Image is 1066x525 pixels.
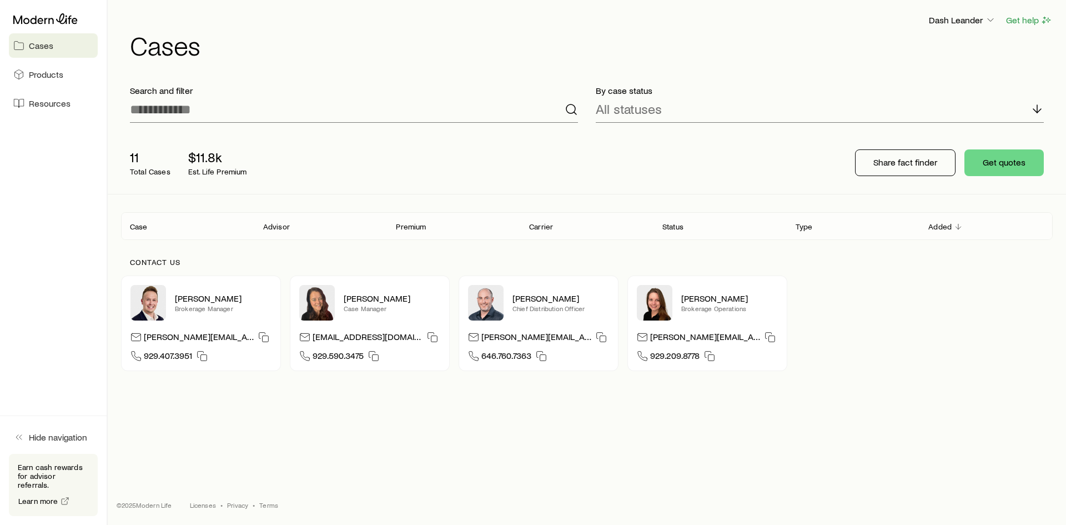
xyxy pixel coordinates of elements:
[512,293,609,304] p: [PERSON_NAME]
[263,222,290,231] p: Advisor
[964,149,1044,176] button: Get quotes
[299,285,335,321] img: Abby McGuigan
[130,258,1044,267] p: Contact us
[468,285,504,321] img: Dan Pierson
[29,432,87,443] span: Hide navigation
[220,501,223,509] span: •
[130,167,170,176] p: Total Cases
[144,331,254,346] p: [PERSON_NAME][EMAIL_ADDRESS][DOMAIN_NAME]
[9,425,98,449] button: Hide navigation
[175,293,271,304] p: [PERSON_NAME]
[227,501,248,509] a: Privacy
[121,212,1053,240] div: Client cases
[313,350,364,365] span: 929.590.3475
[253,501,255,509] span: •
[1005,14,1053,27] button: Get help
[596,101,662,117] p: All statuses
[188,149,247,165] p: $11.8k
[188,167,247,176] p: Est. Life Premium
[130,285,166,321] img: Derek Wakefield
[313,331,423,346] p: [EMAIL_ADDRESS][DOMAIN_NAME]
[29,40,53,51] span: Cases
[130,85,578,96] p: Search and filter
[650,350,700,365] span: 929.209.8778
[190,501,216,509] a: Licenses
[18,463,89,489] p: Earn cash rewards for advisor referrals.
[130,222,148,231] p: Case
[344,293,440,304] p: [PERSON_NAME]
[928,222,952,231] p: Added
[873,157,937,168] p: Share fact finder
[18,497,58,505] span: Learn more
[9,91,98,116] a: Resources
[855,149,956,176] button: Share fact finder
[175,304,271,313] p: Brokerage Manager
[29,98,71,109] span: Resources
[796,222,813,231] p: Type
[9,33,98,58] a: Cases
[259,501,278,509] a: Terms
[130,149,170,165] p: 11
[9,454,98,516] div: Earn cash rewards for advisor referrals.Learn more
[144,350,192,365] span: 929.407.3951
[650,331,760,346] p: [PERSON_NAME][EMAIL_ADDRESS][DOMAIN_NAME]
[929,14,996,26] p: Dash Leander
[117,501,172,509] p: © 2025 Modern Life
[396,222,426,231] p: Premium
[529,222,553,231] p: Carrier
[481,331,591,346] p: [PERSON_NAME][EMAIL_ADDRESS][DOMAIN_NAME]
[681,304,778,313] p: Brokerage Operations
[130,32,1053,58] h1: Cases
[662,222,683,231] p: Status
[637,285,672,321] img: Ellen Wall
[29,69,63,80] span: Products
[596,85,1044,96] p: By case status
[9,62,98,87] a: Products
[681,293,778,304] p: [PERSON_NAME]
[928,14,997,27] button: Dash Leander
[512,304,609,313] p: Chief Distribution Officer
[344,304,440,313] p: Case Manager
[481,350,531,365] span: 646.760.7363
